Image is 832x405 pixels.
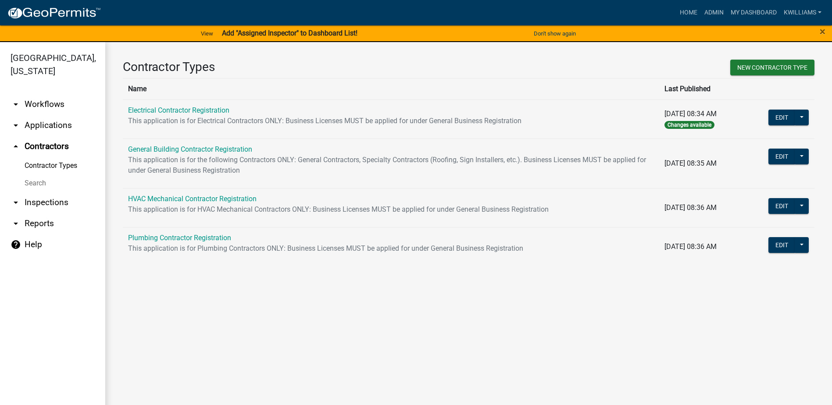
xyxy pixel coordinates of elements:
[11,239,21,250] i: help
[128,195,257,203] a: HVAC Mechanical Contractor Registration
[664,110,717,118] span: [DATE] 08:34 AM
[530,26,579,41] button: Don't show again
[128,116,654,126] p: This application is for Electrical Contractors ONLY: Business Licenses MUST be applied for under ...
[222,29,357,37] strong: Add "Assigned Inspector" to Dashboard List!
[123,78,659,99] th: Name
[768,149,795,164] button: Edit
[768,237,795,253] button: Edit
[11,120,21,131] i: arrow_drop_down
[730,60,814,75] button: New Contractor Type
[659,78,763,99] th: Last Published
[664,121,714,129] span: Changes available
[820,26,825,37] button: Close
[676,4,701,21] a: Home
[128,204,654,215] p: This application is for HVAC Mechanical Contractors ONLY: Business Licenses MUST be applied for u...
[128,243,654,254] p: This application is for Plumbing Contractors ONLY: Business Licenses MUST be applied for under Ge...
[197,26,217,41] a: View
[664,203,717,212] span: [DATE] 08:36 AM
[128,145,252,153] a: General Building Contractor Registration
[128,106,229,114] a: Electrical Contractor Registration
[128,234,231,242] a: Plumbing Contractor Registration
[11,141,21,152] i: arrow_drop_up
[11,197,21,208] i: arrow_drop_down
[780,4,825,21] a: kwilliams
[768,110,795,125] button: Edit
[128,155,654,176] p: This application is for the following Contractors ONLY: General Contractors, Specialty Contractor...
[768,198,795,214] button: Edit
[701,4,727,21] a: Admin
[11,99,21,110] i: arrow_drop_down
[727,4,780,21] a: My Dashboard
[11,218,21,229] i: arrow_drop_down
[820,25,825,38] span: ×
[123,60,462,75] h3: Contractor Types
[664,242,717,251] span: [DATE] 08:36 AM
[664,159,717,167] span: [DATE] 08:35 AM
